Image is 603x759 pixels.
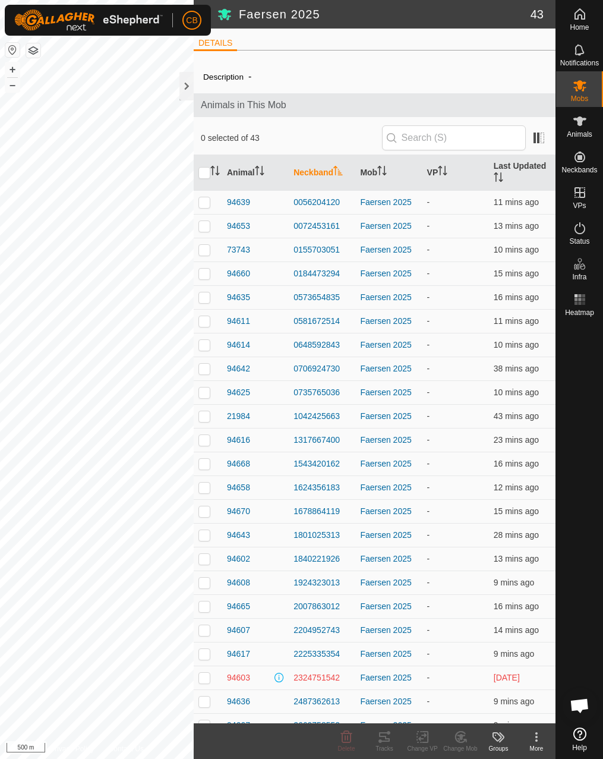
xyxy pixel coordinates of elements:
[355,155,422,191] th: Mob
[494,340,539,349] span: 1 Oct 2025, 3:19 pm
[289,155,355,191] th: Neckband
[565,309,594,316] span: Heatmap
[427,459,430,468] app-display-virtual-paddock-transition: -
[567,131,592,138] span: Animals
[293,363,351,375] div: 0706924730
[293,244,351,256] div: 0155703051
[427,245,430,254] app-display-virtual-paddock-transition: -
[227,220,250,232] span: 94653
[517,744,555,753] div: More
[562,688,598,723] div: Chat öffnen
[360,291,417,304] div: Faersen 2025
[365,744,403,753] div: Tracks
[293,267,351,280] div: 0184473294
[531,5,544,23] span: 43
[201,132,382,144] span: 0 selected of 43
[427,601,430,611] app-display-virtual-paddock-transition: -
[360,505,417,518] div: Faersen 2025
[227,315,250,327] span: 94611
[571,95,588,102] span: Mobs
[293,339,351,351] div: 0648592843
[293,291,351,304] div: 0573654835
[360,315,417,327] div: Faersen 2025
[360,386,417,399] div: Faersen 2025
[5,62,20,77] button: +
[227,648,250,660] span: 94617
[427,649,430,659] app-display-virtual-paddock-transition: -
[14,10,163,31] img: Gallagher Logo
[427,697,430,706] app-display-virtual-paddock-transition: -
[427,340,430,349] app-display-virtual-paddock-transition: -
[227,339,250,351] span: 94614
[293,410,351,423] div: 1042425663
[293,458,351,470] div: 1543420162
[360,719,417,732] div: Faersen 2025
[570,24,589,31] span: Home
[293,481,351,494] div: 1624356183
[427,673,430,682] app-display-virtual-paddock-transition: -
[494,601,539,611] span: 1 Oct 2025, 3:13 pm
[203,73,244,81] label: Description
[227,695,250,708] span: 94636
[5,43,20,57] button: Reset Map
[572,744,587,751] span: Help
[293,719,351,732] div: 2669758552
[360,553,417,565] div: Faersen 2025
[293,695,351,708] div: 2487362613
[293,434,351,446] div: 1317667400
[222,155,289,191] th: Animal
[360,672,417,684] div: Faersen 2025
[227,244,250,256] span: 73743
[427,483,430,492] app-display-virtual-paddock-transition: -
[382,125,526,150] input: Search (S)
[360,220,417,232] div: Faersen 2025
[227,434,250,446] span: 94616
[494,269,539,278] span: 1 Oct 2025, 3:14 pm
[427,269,430,278] app-display-virtual-paddock-transition: -
[293,600,351,613] div: 2007863012
[194,37,237,51] li: DETAILS
[244,67,256,86] span: -
[422,155,489,191] th: VP
[5,78,20,92] button: –
[26,43,40,58] button: Map Layers
[360,434,417,446] div: Faersen 2025
[239,7,531,21] h2: Faersen 2025
[427,720,430,730] app-display-virtual-paddock-transition: -
[403,744,441,753] div: Change VP
[293,220,351,232] div: 0072453161
[255,168,264,177] p-sorticon: Activate to sort
[50,744,94,754] a: Privacy Policy
[227,196,250,209] span: 94639
[227,553,250,565] span: 94602
[494,697,534,706] span: 1 Oct 2025, 3:19 pm
[293,196,351,209] div: 0056204120
[227,410,250,423] span: 21984
[109,744,144,754] a: Contact Us
[427,554,430,563] app-display-virtual-paddock-transition: -
[377,168,387,177] p-sorticon: Activate to sort
[494,364,539,373] span: 1 Oct 2025, 2:50 pm
[293,529,351,541] div: 1801025313
[338,745,355,752] span: Delete
[360,196,417,209] div: Faersen 2025
[293,315,351,327] div: 0581672514
[427,292,430,302] app-display-virtual-paddock-transition: -
[360,244,417,256] div: Faersen 2025
[227,363,250,375] span: 94642
[333,168,343,177] p-sorticon: Activate to sort
[427,221,430,231] app-display-virtual-paddock-transition: -
[227,291,250,304] span: 94635
[293,672,351,684] div: 2324751542
[360,481,417,494] div: Faersen 2025
[494,649,534,659] span: 1 Oct 2025, 3:19 pm
[227,458,250,470] span: 94668
[227,267,250,280] span: 94660
[494,388,539,397] span: 1 Oct 2025, 3:19 pm
[427,316,430,326] app-display-virtual-paddock-transition: -
[479,744,517,753] div: Groups
[227,481,250,494] span: 94658
[569,238,589,245] span: Status
[227,672,250,684] span: 94603
[293,648,351,660] div: 2225335354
